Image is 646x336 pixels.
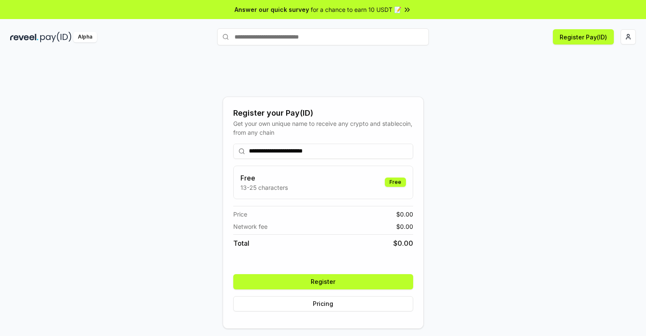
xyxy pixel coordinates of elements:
[73,32,97,42] div: Alpha
[40,32,72,42] img: pay_id
[233,222,268,231] span: Network fee
[235,5,309,14] span: Answer our quick survey
[233,107,413,119] div: Register your Pay(ID)
[553,29,614,44] button: Register Pay(ID)
[233,210,247,219] span: Price
[240,173,288,183] h3: Free
[385,178,406,187] div: Free
[396,210,413,219] span: $ 0.00
[311,5,401,14] span: for a chance to earn 10 USDT 📝
[233,238,249,248] span: Total
[396,222,413,231] span: $ 0.00
[233,296,413,311] button: Pricing
[233,119,413,137] div: Get your own unique name to receive any crypto and stablecoin, from any chain
[240,183,288,192] p: 13-25 characters
[393,238,413,248] span: $ 0.00
[233,274,413,289] button: Register
[10,32,39,42] img: reveel_dark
